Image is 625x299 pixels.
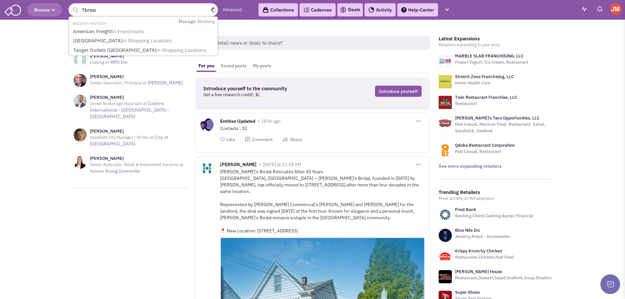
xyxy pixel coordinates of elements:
[262,161,301,167] span: [DATE] at 11:18 AM
[439,229,452,242] img: www.bluenile.com
[455,95,517,100] a: Twin Restaurant Franchise, LLC
[439,195,552,202] p: Most activity on Retailsphere
[90,80,147,86] span: Senior Associate | Principal at
[282,137,302,143] button: Share
[455,269,502,274] a: [PERSON_NAME] House
[220,118,255,126] span: Entities Updated
[220,161,257,169] span: [PERSON_NAME]
[220,168,425,234] div: [PERSON_NAME]’s Bridal Relocates After 43 Years [GEOGRAPHIC_DATA], [GEOGRAPHIC_DATA] — [PERSON_NA...
[27,3,62,16] button: Browse
[401,7,406,12] img: help.png
[455,121,552,134] p: Fast Casual, Mexican Food, Restaurant, Salad, Sandwich, Seafood
[112,28,144,34] span: in Franchisors
[90,59,109,65] span: Leasing at
[34,7,55,13] span: Browse
[439,75,452,88] img: logo
[177,17,217,26] a: Manage History
[455,248,502,254] a: Krispy Krunchy Chicken
[455,142,515,148] a: Qdoba Restaurant Corporation
[303,8,309,12] img: Cadences_logo.png
[90,100,169,119] a: Colliers International - [GEOGRAPHIC_DATA] - [GEOGRAPHIC_DATA]
[148,80,183,86] a: [PERSON_NAME]
[439,117,452,130] img: logo
[203,92,327,98] p: Get a free research credit! 🎉
[71,46,217,55] a: Tanger Outlets [GEOGRAPHIC_DATA]in Shopping Locations
[259,3,298,16] a: Collections
[340,6,360,14] a: Deals
[439,144,452,157] img: logo
[262,7,269,13] img: icon-collection-lavender-black.svg
[223,7,242,13] a: Advanced
[90,162,183,167] span: Senior Associate, Retail & Investment Services at
[90,156,187,161] h3: [PERSON_NAME]
[220,137,235,143] button: Like
[439,163,502,169] a: See more expanding retailers
[439,36,552,42] h3: Latest Expansions
[261,118,282,124] span: 18 Hr ago.
[455,53,523,59] a: MARBLE SLAB FRANCHISING, LLC
[397,3,438,16] a: Help-Center
[90,134,168,147] a: City of [GEOGRAPHIC_DATA]
[455,275,558,281] p: Restaurant,Dessert,Salad,Seafood,Soup,Steakhouse
[455,59,528,66] p: Frozen Yogurt, Ice Cream, Restaurant
[211,36,430,50] span: Retail news or deals to share?
[439,189,552,195] h3: Trending Retailers
[156,47,206,53] span: in Shopping Locations
[300,3,336,16] a: Cadences
[439,42,552,48] p: Retailers expanding in your area
[439,96,452,109] img: logo
[90,95,187,100] h3: [PERSON_NAME]
[455,213,533,219] p: Banking,Check Cashing &amp; Financial
[455,227,480,233] a: Blue Nile Inc
[110,59,128,65] a: WRS Inc
[69,3,218,16] input: Search
[250,60,275,72] a: My posts
[70,20,108,27] li: RECENT HISTORY
[375,86,422,97] a: Introduce yourself
[455,115,539,121] a: [PERSON_NAME]'s Taco Opportunities, LLC
[365,3,396,16] a: Activity
[90,135,154,140] span: Assistant City Manager / Writer at
[5,3,21,16] img: SmartAdmin
[455,148,515,155] p: Fast Casual, Restaurant
[90,74,183,80] h3: [PERSON_NAME]
[73,53,87,66] img: NoImageAvailable1.jpg
[90,101,147,106] span: Senior Brokerage Associate at
[90,128,187,134] h3: [PERSON_NAME]
[610,3,622,15] img: James McKay
[203,86,327,92] h3: Introduce yourself to the community
[90,168,140,174] a: Avison Young Greenville
[122,37,172,44] span: in Shopping Locations
[439,54,452,68] img: logo
[245,137,273,143] button: Comment
[218,60,250,72] a: Saved posts
[455,254,514,261] p: Restaurant,Chicken,Fast Food
[220,125,425,132] div: Contacts : 32
[195,60,218,72] a: For you
[455,289,480,295] a: Super Shoes
[71,36,217,45] a: [GEOGRAPHIC_DATA]in Shopping Locations
[439,208,452,221] img: www.frostbank.com
[368,7,374,13] img: Activity.png
[455,233,510,240] p: Jewelry,Retail - Accessories
[455,207,476,212] a: Frost Bank
[226,137,235,142] span: Like
[90,53,128,59] h3: [PERSON_NAME]
[455,80,514,86] p: Home Health Care
[340,6,346,14] img: icon-deals.svg
[439,249,452,263] img: www.krispykrunchy.com
[455,74,514,79] a: Stretch Zone Franchising, LLC
[71,27,217,36] a: American Freightin Franchisors
[455,100,517,107] p: Restaurant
